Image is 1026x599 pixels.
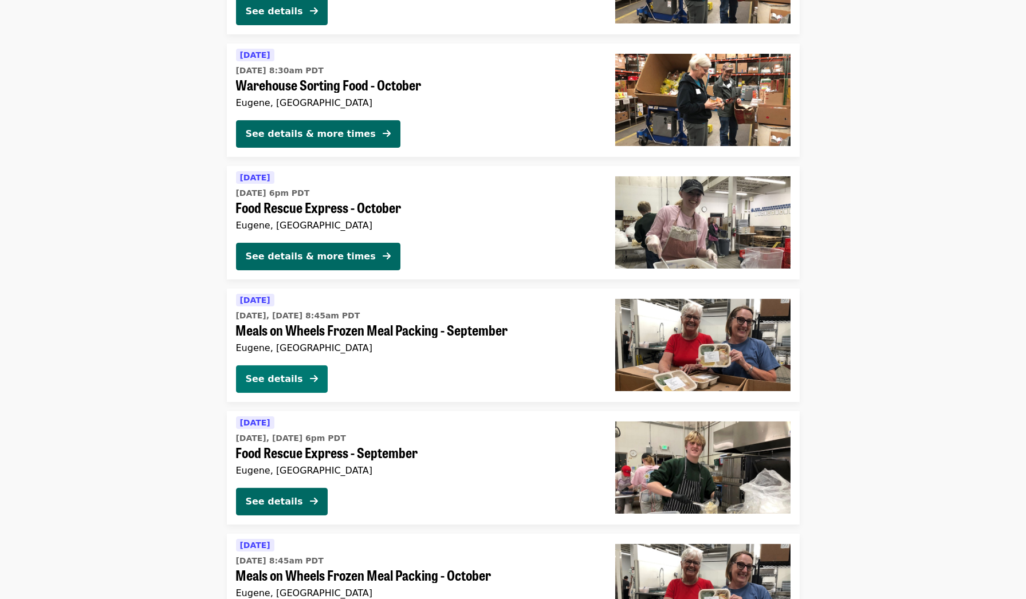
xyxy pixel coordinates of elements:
[236,365,328,393] button: See details
[236,342,597,353] div: Eugene, [GEOGRAPHIC_DATA]
[227,289,800,402] a: See details for "Meals on Wheels Frozen Meal Packing - September"
[236,120,400,148] button: See details & more times
[310,6,318,17] i: arrow-right icon
[615,421,791,513] img: Food Rescue Express - September organized by FOOD For Lane County
[246,250,376,263] div: See details & more times
[240,418,270,427] span: [DATE]
[236,567,597,584] span: Meals on Wheels Frozen Meal Packing - October
[383,128,391,139] i: arrow-right icon
[236,322,597,338] span: Meals on Wheels Frozen Meal Packing - September
[236,488,328,515] button: See details
[615,54,791,145] img: Warehouse Sorting Food - October organized by FOOD For Lane County
[236,444,597,461] span: Food Rescue Express - September
[240,541,270,550] span: [DATE]
[240,50,270,60] span: [DATE]
[236,310,360,322] time: [DATE], [DATE] 8:45am PDT
[236,97,597,108] div: Eugene, [GEOGRAPHIC_DATA]
[236,187,310,199] time: [DATE] 6pm PDT
[227,411,800,525] a: See details for "Food Rescue Express - September"
[236,199,597,216] span: Food Rescue Express - October
[310,496,318,507] i: arrow-right icon
[236,465,597,476] div: Eugene, [GEOGRAPHIC_DATA]
[310,373,318,384] i: arrow-right icon
[383,251,391,262] i: arrow-right icon
[236,77,597,93] span: Warehouse Sorting Food - October
[236,243,400,270] button: See details & more times
[246,127,376,141] div: See details & more times
[246,372,303,386] div: See details
[240,295,270,305] span: [DATE]
[236,588,597,598] div: Eugene, [GEOGRAPHIC_DATA]
[236,555,324,567] time: [DATE] 8:45am PDT
[236,432,346,444] time: [DATE], [DATE] 6pm PDT
[615,176,791,268] img: Food Rescue Express - October organized by FOOD For Lane County
[236,65,324,77] time: [DATE] 8:30am PDT
[236,220,597,231] div: Eugene, [GEOGRAPHIC_DATA]
[227,44,800,157] a: See details for "Warehouse Sorting Food - October"
[615,299,791,391] img: Meals on Wheels Frozen Meal Packing - September organized by FOOD For Lane County
[246,5,303,18] div: See details
[240,173,270,182] span: [DATE]
[246,495,303,509] div: See details
[227,166,800,279] a: See details for "Food Rescue Express - October"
